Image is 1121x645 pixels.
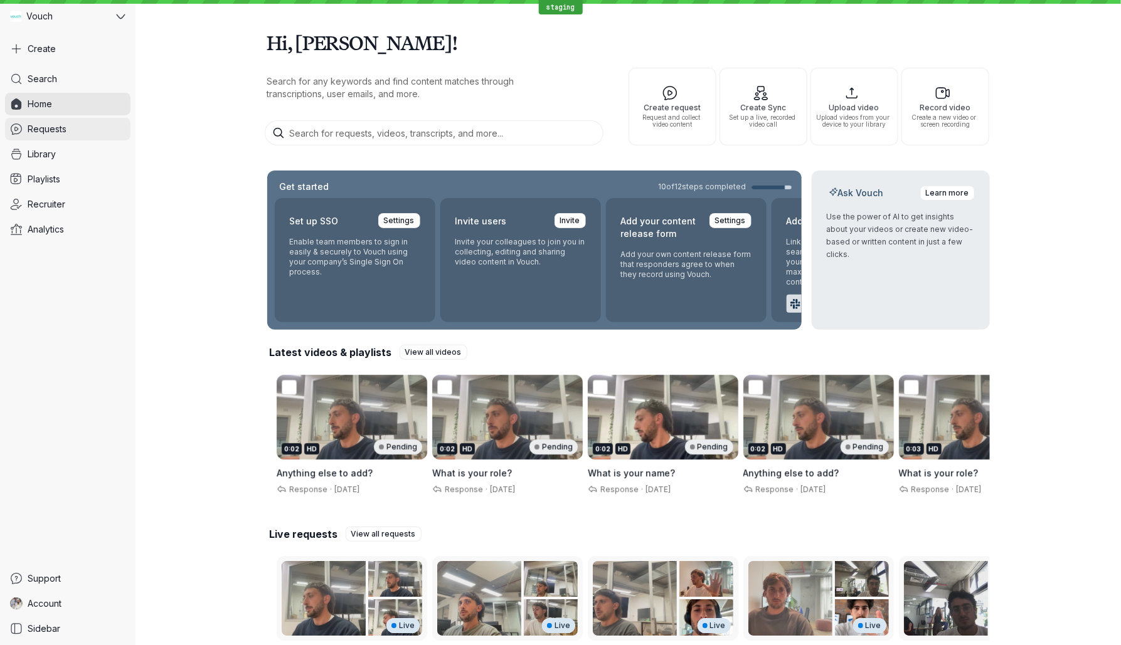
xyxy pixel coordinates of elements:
a: Invite [555,213,586,228]
button: Create [5,38,130,60]
div: Pending [841,439,889,454]
span: View all videos [405,346,462,359]
span: Playlists [28,173,60,186]
span: What is your role? [432,468,512,478]
span: Account [28,597,61,610]
span: 10 of 12 steps completed [659,182,746,192]
span: [DATE] [490,485,515,494]
h2: Latest videos & playlists [270,345,392,359]
p: Use the power of AI to get insights about your videos or create new video-based or written conten... [827,211,975,261]
span: Create [28,43,56,55]
span: · [950,485,957,495]
p: Enable team members to sign in easily & securely to Vouch using your company’s Single Sign On pro... [290,237,420,277]
span: Response [909,485,950,494]
a: View all requests [346,527,422,542]
div: Pending [374,439,422,454]
div: HD [460,443,475,454]
span: · [794,485,801,495]
button: Create requestRequest and collect video content [629,68,716,145]
a: Recruiter [5,193,130,216]
a: Home [5,93,130,115]
span: Anything else to add? [743,468,839,478]
span: Sidebar [28,622,60,635]
div: 0:02 [748,443,768,454]
span: [DATE] [957,485,982,494]
a: Library [5,143,130,165]
span: Create a new video or screen recording [907,114,984,128]
input: Search for requests, videos, transcripts, and more... [265,120,603,145]
span: Requests [28,123,66,135]
h1: Hi, [PERSON_NAME]! [267,25,990,60]
div: Pending [529,439,578,454]
span: Learn more [926,187,969,199]
div: 0:02 [282,443,302,454]
p: Link your preferred apps to seamlessly incorporate Vouch into your current workflows and maximize... [787,237,917,287]
span: Anything else to add? [277,468,373,478]
span: Response [753,485,794,494]
div: 0:02 [437,443,457,454]
a: Playlists [5,168,130,191]
span: Request and collect video content [634,114,711,128]
h2: Live requests [270,527,338,541]
button: Record videoCreate a new video or screen recording [901,68,989,145]
div: 0:03 [904,443,924,454]
a: Settings [709,213,752,228]
h2: Add your content release form [621,213,702,242]
h2: Set up SSO [290,213,339,229]
button: Upload videoUpload videos from your device to your library [810,68,898,145]
span: View all requests [351,528,416,540]
button: Vouch avatarVouch [5,5,130,28]
img: Gary Zurnamer avatar [10,597,23,610]
div: HD [771,443,786,454]
h2: Ask Vouch [827,187,886,199]
a: Learn more [920,186,975,201]
span: Response [598,485,639,494]
a: 10of12steps completed [659,182,792,192]
span: Response [287,485,327,494]
a: Analytics [5,218,130,241]
span: What is your role? [899,468,979,478]
div: HD [304,443,319,454]
p: Invite your colleagues to join you in collecting, editing and sharing video content in Vouch. [455,237,586,267]
span: Invite [560,214,580,227]
a: Gary Zurnamer avatarAccount [5,592,130,615]
a: Requests [5,118,130,140]
span: Support [28,572,61,585]
a: Support [5,567,130,590]
span: Record video [907,103,984,112]
p: Add your own content release form that responders agree to when they record using Vouch. [621,249,752,280]
p: Search for any keywords and find content matches through transcriptions, user emails, and more. [267,75,568,100]
span: Recruiter [28,198,65,211]
span: Library [28,148,56,160]
span: · [639,485,646,495]
div: Vouch [5,5,114,28]
span: Analytics [28,223,64,236]
div: HD [615,443,630,454]
a: View all videos [400,345,467,360]
span: Upload videos from your device to your library [816,114,893,128]
span: What is your name? [588,468,675,478]
h2: Get started [277,181,332,193]
span: Create Sync [725,103,802,112]
span: [DATE] [801,485,826,494]
span: Create request [634,103,711,112]
span: [DATE] [334,485,359,494]
button: Create SyncSet up a live, recorded video call [720,68,807,145]
a: Search [5,68,130,90]
h2: Add integrations [787,213,859,229]
span: Response [442,485,483,494]
h2: Invite users [455,213,507,229]
span: Set up a live, recorded video call [725,114,802,128]
span: Vouch [26,10,53,23]
div: HD [927,443,942,454]
span: [DATE] [646,485,671,494]
img: Vouch avatar [10,11,21,22]
a: Sidebar [5,617,130,640]
div: Pending [685,439,733,454]
span: · [327,485,334,495]
span: Settings [715,214,746,227]
span: Settings [384,214,415,227]
div: 0:02 [593,443,613,454]
span: Search [28,73,57,85]
span: Upload video [816,103,893,112]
